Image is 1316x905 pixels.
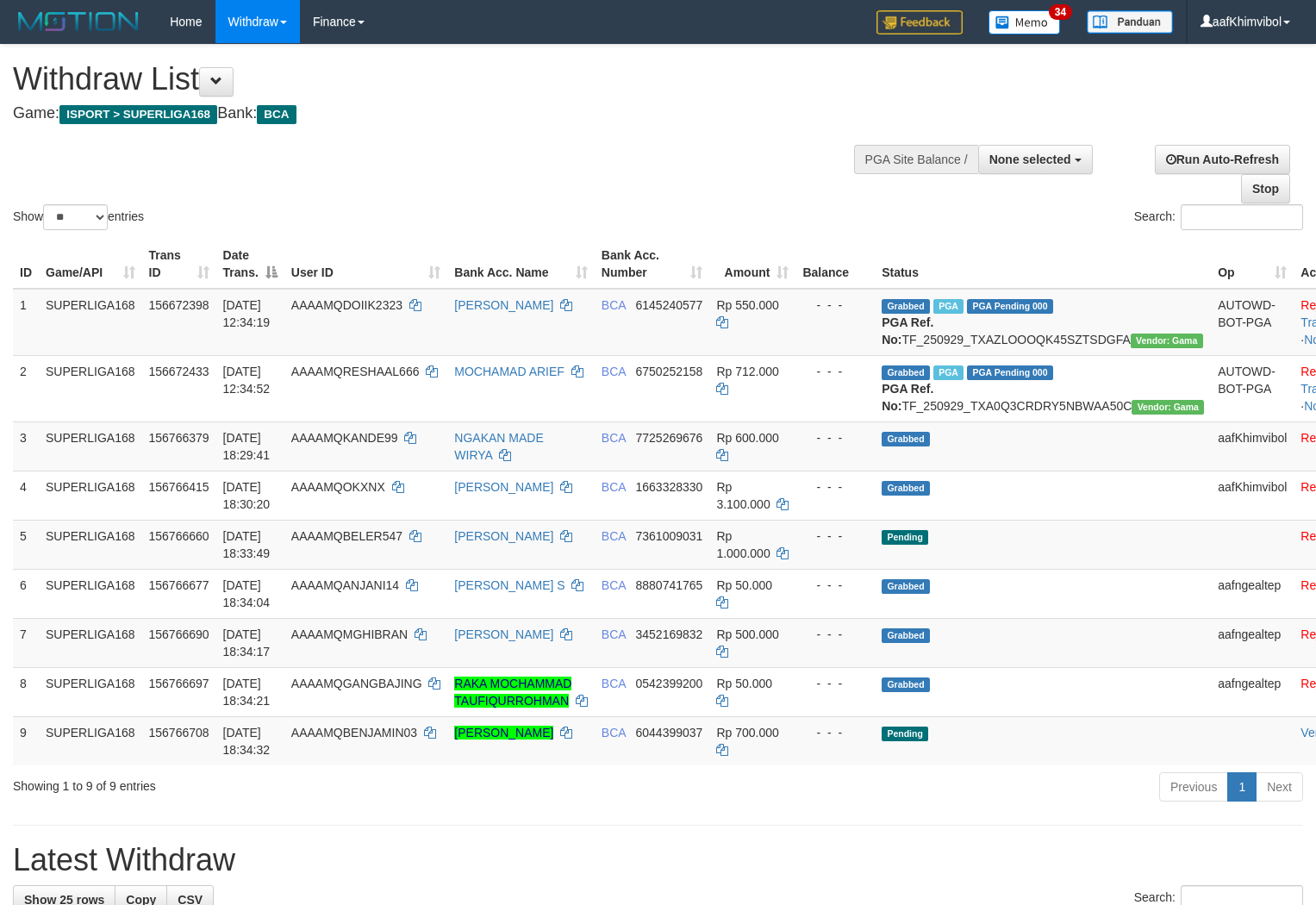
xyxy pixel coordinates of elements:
[223,365,271,396] span: [DATE] 12:34:52
[636,365,703,378] span: Copy 6750252158 to clipboard
[454,627,553,641] a: [PERSON_NAME]
[39,421,142,471] td: SUPERLIGA168
[1211,618,1294,667] td: aafngealtep
[149,431,209,445] span: 156766379
[149,627,209,641] span: 156766690
[716,480,770,511] span: Rp 3.100.000
[989,10,1061,34] img: Button%20Memo.svg
[716,529,770,560] span: Rp 1.000.000
[802,429,868,446] div: - - -
[636,627,703,641] span: Copy 3452169832 to clipboard
[882,365,930,380] span: Grabbed
[454,480,553,494] a: [PERSON_NAME]
[291,677,422,690] span: AAAAMQGANGBAJING
[13,355,39,421] td: 2
[967,299,1053,314] span: PGA Pending
[149,677,209,690] span: 156766697
[13,105,860,122] h4: Game: Bank:
[716,578,772,592] span: Rp 50.000
[1241,174,1290,203] a: Stop
[454,365,564,378] a: MOCHAMAD ARIEF
[716,365,778,378] span: Rp 712.000
[602,578,626,592] span: BCA
[13,771,535,795] div: Showing 1 to 9 of 9 entries
[716,298,778,312] span: Rp 550.000
[1181,204,1303,230] input: Search:
[13,520,39,569] td: 5
[223,298,271,329] span: [DATE] 12:34:19
[1211,289,1294,356] td: AUTOWD-BOT-PGA
[882,628,930,643] span: Grabbed
[602,431,626,445] span: BCA
[149,726,209,740] span: 156766708
[882,382,933,413] b: PGA Ref. No:
[978,145,1093,174] button: None selected
[149,365,209,378] span: 156672433
[882,432,930,446] span: Grabbed
[291,529,402,543] span: AAAAMQBELER547
[636,480,703,494] span: Copy 1663328330 to clipboard
[13,471,39,520] td: 4
[933,365,964,380] span: Marked by aafsoycanthlai
[13,421,39,471] td: 3
[149,578,209,592] span: 156766677
[149,480,209,494] span: 156766415
[291,431,398,445] span: AAAAMQKANDE99
[1132,400,1204,415] span: Vendor URL: https://trx31.1velocity.biz
[39,716,142,765] td: SUPERLIGA168
[223,677,271,708] span: [DATE] 18:34:21
[43,204,108,230] select: Showentries
[1211,355,1294,421] td: AUTOWD-BOT-PGA
[39,667,142,716] td: SUPERLIGA168
[1131,334,1203,348] span: Vendor URL: https://trx31.1velocity.biz
[967,365,1053,380] span: PGA Pending
[795,240,875,289] th: Balance
[454,529,553,543] a: [PERSON_NAME]
[882,530,928,545] span: Pending
[291,578,399,592] span: AAAAMQANJANI14
[1155,145,1290,174] a: Run Auto-Refresh
[13,667,39,716] td: 8
[454,578,564,592] a: [PERSON_NAME] S
[13,204,144,230] label: Show entries
[39,240,142,289] th: Game/API: activate to sort column ascending
[802,527,868,545] div: - - -
[636,431,703,445] span: Copy 7725269676 to clipboard
[223,726,271,757] span: [DATE] 18:34:32
[1211,569,1294,618] td: aafngealtep
[882,315,933,346] b: PGA Ref. No:
[447,240,595,289] th: Bank Acc. Name: activate to sort column ascending
[595,240,710,289] th: Bank Acc. Number: activate to sort column ascending
[223,480,271,511] span: [DATE] 18:30:20
[13,289,39,356] td: 1
[802,363,868,380] div: - - -
[216,240,284,289] th: Date Trans.: activate to sort column descending
[882,481,930,496] span: Grabbed
[454,431,543,462] a: NGAKAN MADE WIRYA
[291,365,420,378] span: AAAAMQRESHAAL666
[636,578,703,592] span: Copy 8880741765 to clipboard
[1159,772,1228,802] a: Previous
[39,355,142,421] td: SUPERLIGA168
[875,240,1211,289] th: Status
[39,618,142,667] td: SUPERLIGA168
[59,105,217,124] span: ISPORT > SUPERLIGA168
[716,627,778,641] span: Rp 500.000
[802,577,868,594] div: - - -
[882,299,930,314] span: Grabbed
[39,289,142,356] td: SUPERLIGA168
[291,726,417,740] span: AAAAMQBENJAMIN03
[291,480,385,494] span: AAAAMQOKXNX
[1087,10,1173,34] img: panduan.png
[1211,421,1294,471] td: aafKhimvibol
[802,724,868,741] div: - - -
[802,478,868,496] div: - - -
[223,529,271,560] span: [DATE] 18:33:49
[709,240,795,289] th: Amount: activate to sort column ascending
[223,627,271,658] span: [DATE] 18:34:17
[39,520,142,569] td: SUPERLIGA168
[13,618,39,667] td: 7
[13,9,144,34] img: MOTION_logo.png
[454,677,571,708] a: RAKA MOCHAMMAD TAUFIQURROHMAN
[13,62,860,97] h1: Withdraw List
